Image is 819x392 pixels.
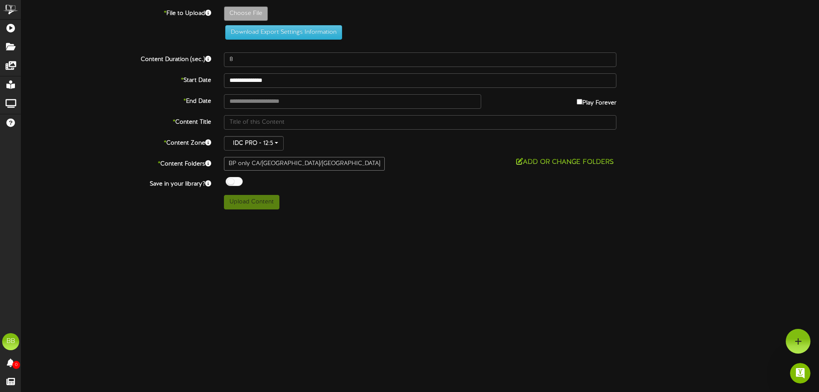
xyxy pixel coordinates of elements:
div: BB [2,333,19,350]
iframe: Intercom live chat [790,363,810,383]
input: Title of this Content [224,115,616,130]
label: End Date [15,94,218,106]
button: Add or Change Folders [514,157,616,168]
button: IDC PRO - 12:5 [224,136,284,151]
label: Start Date [15,73,218,85]
label: Content Zone [15,136,218,148]
span: 0 [12,361,20,369]
div: BP only CA/[GEOGRAPHIC_DATA]/[GEOGRAPHIC_DATA] [224,157,385,171]
label: File to Upload [15,6,218,18]
label: Save in your library? [15,177,218,189]
a: Download Export Settings Information [221,29,342,35]
button: Upload Content [224,195,279,209]
input: Play Forever [577,99,582,105]
button: Download Export Settings Information [225,25,342,40]
label: Content Title [15,115,218,127]
label: Content Duration (sec.) [15,52,218,64]
label: Content Folders [15,157,218,168]
label: Play Forever [577,94,616,107]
